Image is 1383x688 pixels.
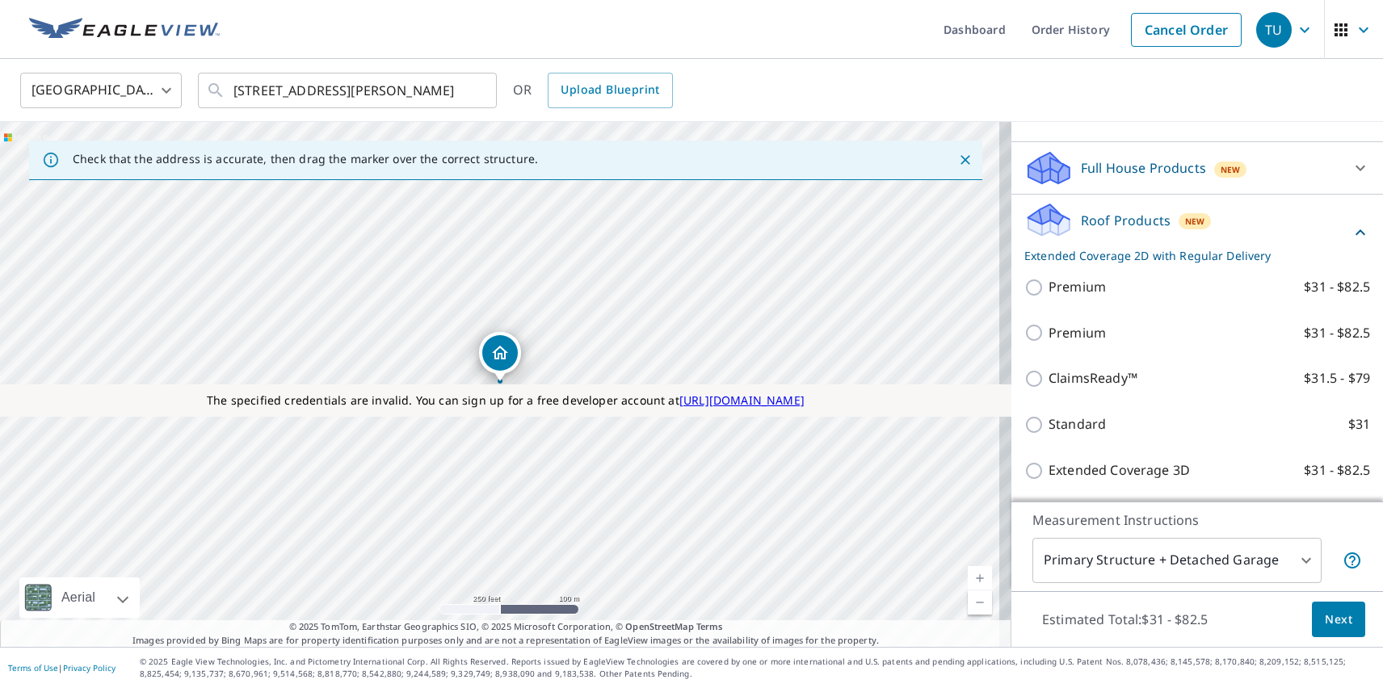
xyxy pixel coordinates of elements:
[1049,414,1106,434] p: Standard
[1024,201,1370,264] div: Roof ProductsNewExtended Coverage 2D with Regular Delivery
[1081,211,1171,230] p: Roof Products
[479,332,521,382] div: Dropped pin, building 1, Residential property, 1111 E Cesar Chavez St Austin, TX 78702
[73,152,538,166] p: Check that the address is accurate, then drag the marker over the correct structure.
[1131,13,1242,47] a: Cancel Order
[968,590,992,615] a: Current Level 17, Zoom Out
[679,392,805,408] a: [URL][DOMAIN_NAME]
[1312,602,1365,638] button: Next
[19,577,140,618] div: Aerial
[63,662,116,673] a: Privacy Policy
[1304,323,1370,343] p: $31 - $82.5
[968,566,992,590] a: Current Level 17, Zoom In
[548,73,672,108] a: Upload Blueprint
[29,18,220,42] img: EV Logo
[1049,277,1106,297] p: Premium
[625,620,693,632] a: OpenStreetMap
[1024,149,1370,187] div: Full House ProductsNew
[140,656,1375,680] p: © 2025 Eagle View Technologies, Inc. and Pictometry International Corp. All Rights Reserved. Repo...
[1256,12,1292,48] div: TU
[1029,602,1221,637] p: Estimated Total: $31 - $82.5
[1185,215,1205,228] span: New
[696,620,723,632] a: Terms
[1343,551,1362,570] span: Your report will include the primary structure and a detached garage if one exists.
[8,663,116,673] p: |
[1348,414,1370,434] p: $31
[1049,323,1106,343] p: Premium
[1032,538,1322,583] div: Primary Structure + Detached Garage
[233,68,464,113] input: Search by address or latitude-longitude
[1081,158,1206,178] p: Full House Products
[1049,460,1190,480] p: Extended Coverage 3D
[1325,610,1352,630] span: Next
[1024,247,1351,264] p: Extended Coverage 2D with Regular Delivery
[561,80,659,100] span: Upload Blueprint
[1221,163,1241,176] span: New
[1032,510,1362,530] p: Measurement Instructions
[955,149,976,170] button: Close
[8,662,58,673] a: Terms of Use
[1304,277,1370,297] p: $31 - $82.5
[20,68,182,113] div: [GEOGRAPHIC_DATA]
[513,73,673,108] div: OR
[289,620,723,634] span: © 2025 TomTom, Earthstar Geographics SIO, © 2025 Microsoft Corporation, ©
[57,577,100,618] div: Aerial
[1304,368,1370,388] p: $31.5 - $79
[1049,368,1137,388] p: ClaimsReady™
[1304,460,1370,480] p: $31 - $82.5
